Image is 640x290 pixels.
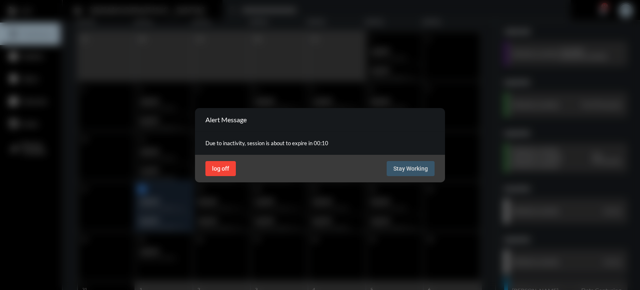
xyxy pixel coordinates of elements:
span: Stay Working [393,165,428,172]
button: Stay Working [387,161,435,176]
button: log off [205,161,236,176]
p: Due to inactivity, session is about to expire in 00:10 [205,140,435,146]
span: log off [212,165,229,172]
h2: Alert Message [205,116,247,124]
